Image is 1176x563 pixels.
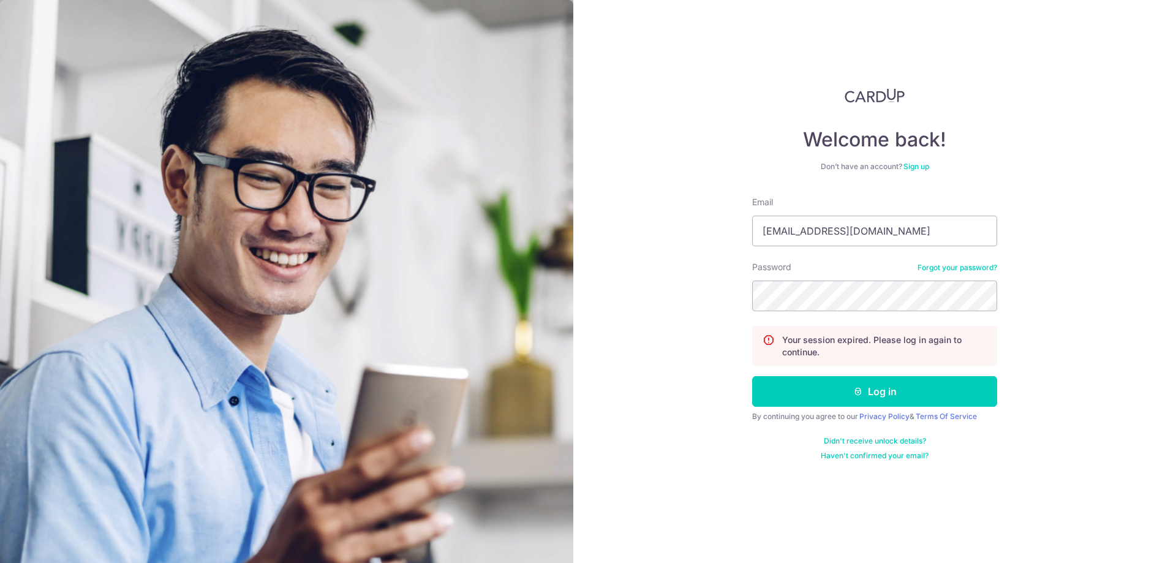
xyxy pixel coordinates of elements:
label: Password [752,261,791,273]
label: Email [752,196,773,208]
a: Didn't receive unlock details? [824,436,926,446]
a: Privacy Policy [859,412,910,421]
a: Sign up [903,162,929,171]
img: CardUp Logo [845,88,905,103]
a: Forgot your password? [918,263,997,273]
div: Don’t have an account? [752,162,997,172]
div: By continuing you agree to our & [752,412,997,421]
a: Haven't confirmed your email? [821,451,929,461]
h4: Welcome back! [752,127,997,152]
p: Your session expired. Please log in again to continue. [782,334,987,358]
a: Terms Of Service [916,412,977,421]
input: Enter your Email [752,216,997,246]
button: Log in [752,376,997,407]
